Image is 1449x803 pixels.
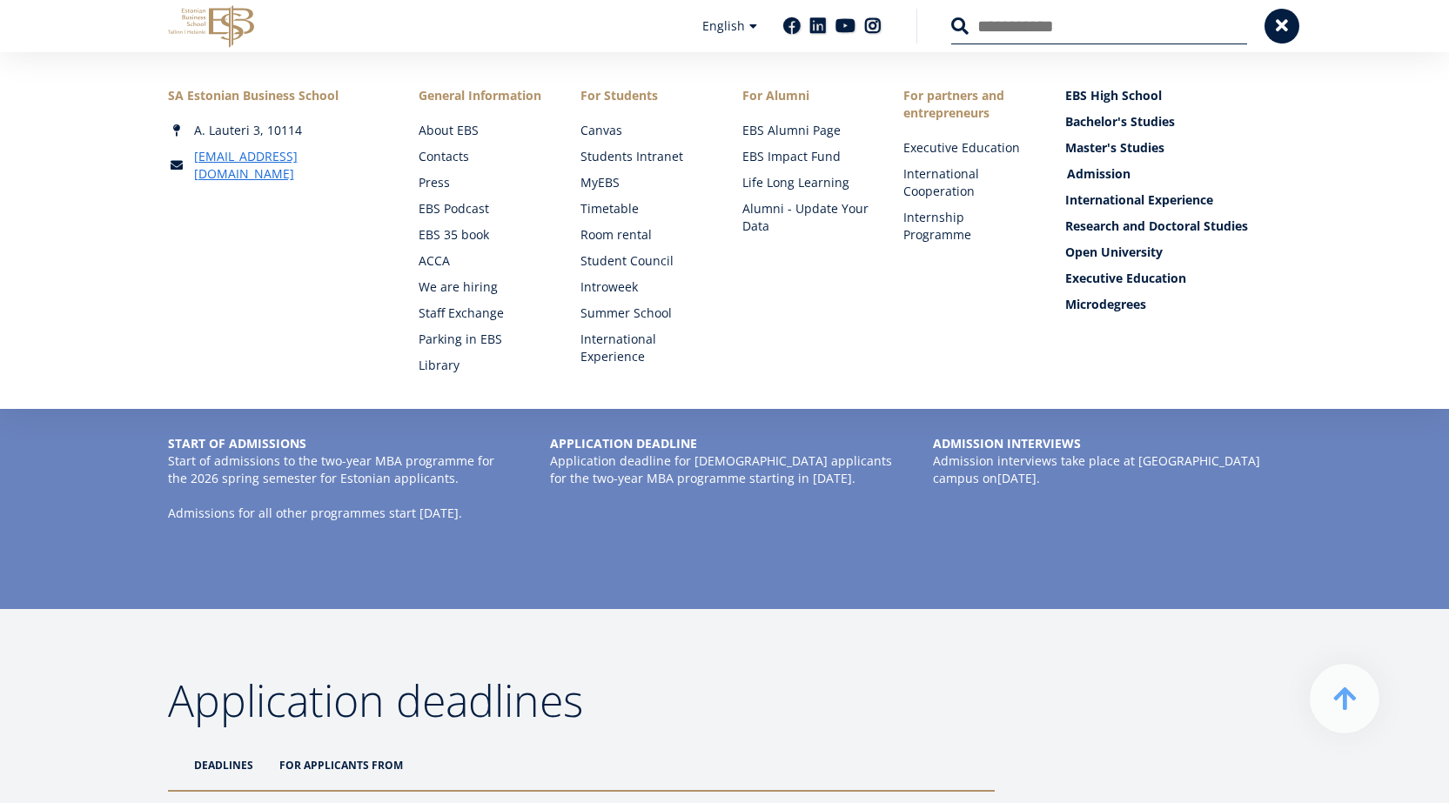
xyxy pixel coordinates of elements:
[864,17,882,35] a: Instagram
[580,87,708,104] a: For Students
[742,174,869,191] a: Life Long Learning
[550,452,898,487] p: Application deadline for [DEMOGRAPHIC_DATA] applicants for the two-year MBA programme starting in...
[419,304,546,322] a: Staff Exchange
[580,226,708,244] a: Room rental
[419,226,546,244] a: EBS 35 book
[580,174,708,191] a: MyEBS
[168,122,385,139] div: A. Lauteri 3, 10114
[168,435,306,452] strong: START OF ADMISSIONS
[580,252,708,270] a: Student Council
[580,331,708,365] a: International Experience
[1065,113,1282,130] a: Bachelor's Studies
[742,122,869,139] a: EBS Alumni Page
[1065,296,1282,313] a: Microdegrees
[580,278,708,296] a: Introweek
[550,435,697,452] strong: APPLICATION DEADLINE
[783,17,801,35] a: Facebook
[742,148,869,165] a: EBS Impact Fund
[1065,139,1282,157] a: Master's Studies
[580,148,708,165] a: Students Intranet
[1065,270,1282,287] a: Executive Education
[419,331,546,348] a: Parking in EBS
[809,17,827,35] a: Linkedin
[419,357,546,374] a: Library
[419,200,546,217] a: EBS Podcast
[903,209,1030,244] a: Internship Programme
[419,174,546,191] a: Press
[933,452,1281,487] p: Admission interviews take place at [GEOGRAPHIC_DATA] campus on .
[580,304,708,322] a: Summer School
[194,148,385,183] a: [EMAIL_ADDRESS][DOMAIN_NAME]
[580,122,708,139] a: Canvas
[185,757,262,774] p: DeadlineS
[580,200,708,217] a: Timetable
[903,165,1030,200] a: International Cooperation
[742,87,869,104] span: For Alumni
[1065,87,1282,104] a: EBS High School
[419,252,546,270] a: ACCA
[933,435,1081,452] strong: ADMISSION INTERVIEWS
[168,679,995,722] h2: Application deadlines
[168,452,516,487] p: Start of admissions to the two-year MBA programme for the 2026 spring semester for Estonian appli...
[419,278,546,296] a: We are hiring
[1065,191,1282,209] a: International Experience
[1067,165,1284,183] a: Admission
[168,87,385,104] div: SA Estonian Business School
[271,739,995,791] th: For applicants from
[419,87,546,104] span: General Information
[903,139,1030,157] a: Executive Education
[1065,217,1282,235] a: Research and Doctoral Studies
[1065,244,1282,261] a: Open University
[742,200,869,235] a: Alumni - Update Your Data
[903,87,1030,122] span: For partners and entrepreneurs
[997,470,1036,486] b: [DATE]
[168,505,462,521] em: Admissions for all other programmes start [DATE].
[419,122,546,139] a: About EBS
[835,17,855,35] a: Youtube
[419,148,546,165] a: Contacts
